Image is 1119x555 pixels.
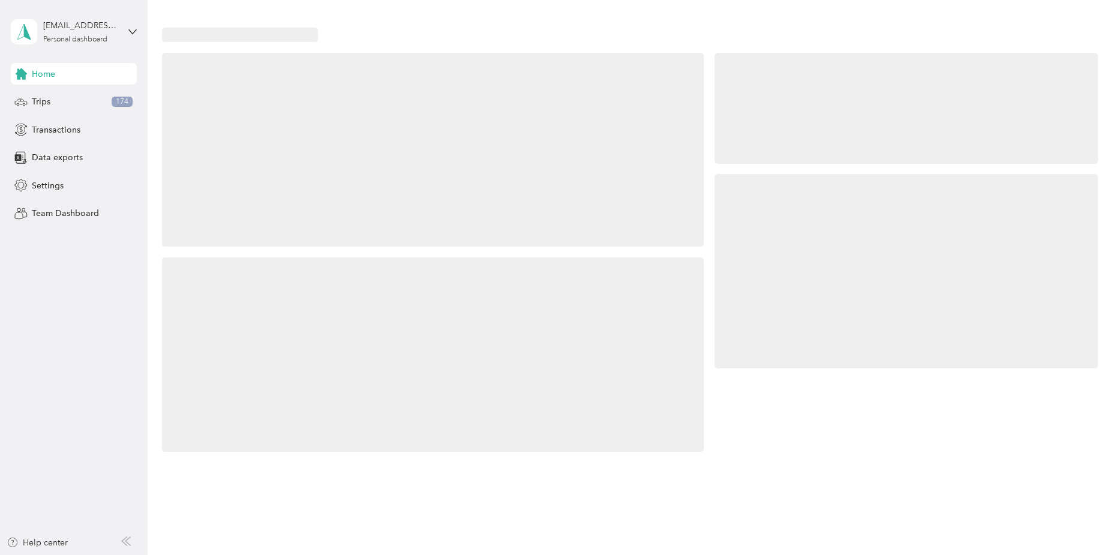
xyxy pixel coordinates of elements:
span: Team Dashboard [32,207,99,220]
span: Transactions [32,124,80,136]
span: Data exports [32,151,83,164]
span: Settings [32,179,64,192]
span: Trips [32,95,50,108]
button: Help center [7,536,68,549]
span: 174 [112,97,133,107]
div: Personal dashboard [43,36,107,43]
span: Home [32,68,55,80]
div: [EMAIL_ADDRESS][DOMAIN_NAME] [43,19,118,32]
iframe: Everlance-gr Chat Button Frame [1052,488,1119,555]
